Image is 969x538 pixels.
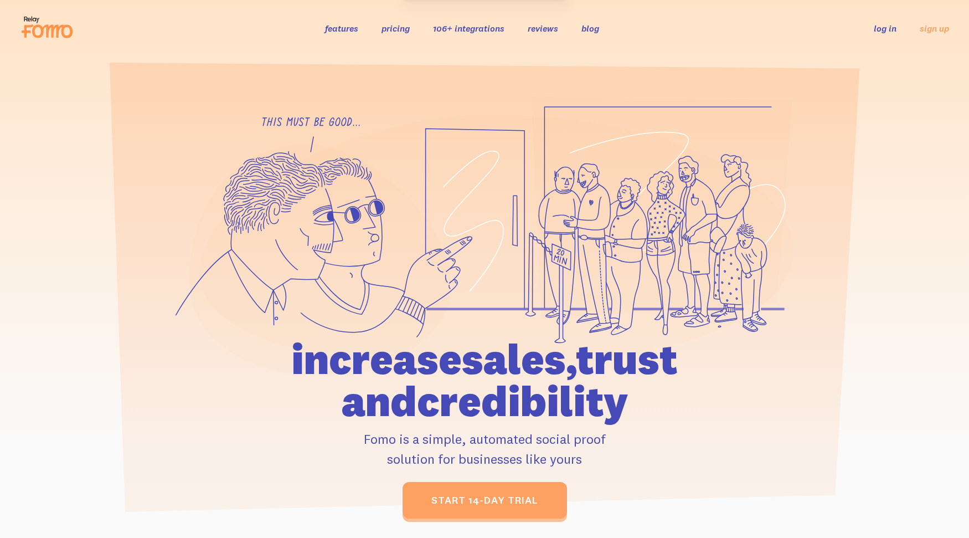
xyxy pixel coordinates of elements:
[403,482,567,519] a: start 14-day trial
[433,23,504,34] a: 106+ integrations
[528,23,558,34] a: reviews
[228,429,741,469] p: Fomo is a simple, automated social proof solution for businesses like yours
[325,23,358,34] a: features
[874,23,896,34] a: log in
[228,338,741,422] h1: increase sales, trust and credibility
[581,23,599,34] a: blog
[382,23,410,34] a: pricing
[920,23,949,34] a: sign up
